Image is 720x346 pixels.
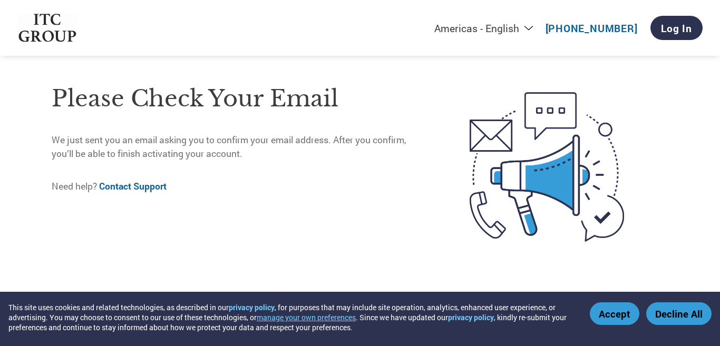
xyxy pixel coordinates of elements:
img: open-email [425,73,668,261]
a: Log In [650,16,703,40]
h1: Please check your email [52,82,425,116]
p: Need help? [52,180,425,193]
a: privacy policy [448,312,494,322]
a: Contact Support [99,180,167,192]
a: [PHONE_NUMBER] [546,22,638,35]
button: Decline All [646,302,712,325]
div: This site uses cookies and related technologies, as described in our , for purposes that may incl... [8,302,575,332]
p: We just sent you an email asking you to confirm your email address. After you confirm, you’ll be ... [52,133,425,161]
a: privacy policy [229,302,275,312]
button: Accept [590,302,639,325]
img: ITC Group [17,14,77,43]
button: manage your own preferences [257,312,356,322]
